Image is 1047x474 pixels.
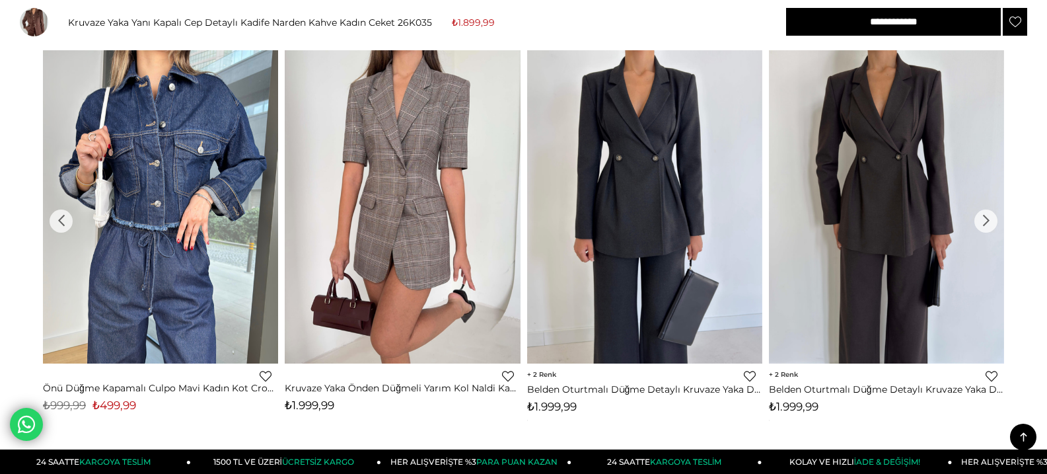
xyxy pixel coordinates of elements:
[92,399,136,412] span: ₺499,99
[68,17,432,28] div: Kruvaze Yaka Yanı Kapalı Cep Detaylı Kadife Narden Kahve Kadın Ceket 26K035
[285,399,334,412] span: ₺1.999,99
[1,450,191,474] a: 24 SAATTEKARGOYA TESLİM
[854,457,920,467] span: İADE & DEĞİŞİM!
[285,50,520,364] img: Kruvaze Yaka Önden Düğmeli Yarım Kol Naldi Kahve Kadın Ceket Elbise 26K091
[769,383,1004,395] a: Belden Oturtmalı Düğme Detaylı Kruvaze Yaka Deslin Kahve Kadın Ceket 26K029
[527,370,556,379] span: 2
[20,8,48,46] img: narden-ceket-26k035-86d2-9.jpg
[285,382,520,394] a: Kruvaze Yaka Önden Düğmeli Yarım Kol Naldi Kahve Kadın Ceket Elbise 26K091
[452,13,495,32] span: ₺1.899,99
[769,400,818,413] span: ₺1.999,99
[527,50,762,364] img: Belden Oturtmalı Düğme Detaylı Kruvaze Yaka Deslin Siyah Kadın Ceket 26K029
[282,457,354,467] span: ÜCRETSİZ KARGO
[43,399,86,412] span: ₺999,99
[527,383,762,395] a: Belden Oturtmalı Düğme Detaylı Kruvaze Yaka Deslin Siyah Kadın Ceket 26K029
[571,450,762,474] a: 24 SAATTEKARGOYA TESLİM
[476,457,558,467] span: PARA PUAN KAZAN
[769,50,1004,364] img: Belden Oturtmalı Düğme Detaylı Kruvaze Yaka Deslin Kahve Kadın Ceket 26K029
[744,370,756,382] a: Favorilere Ekle
[527,400,577,413] span: ₺1.999,99
[502,370,514,382] a: Favorilere Ekle
[79,457,151,467] span: KARGOYA TESLİM
[191,450,381,474] a: 1500 TL VE ÜZERİÜCRETSİZ KARGO
[769,370,798,379] span: 2
[762,450,952,474] a: KOLAY VE HIZLIİADE & DEĞİŞİM!
[650,457,721,467] span: KARGOYA TESLİM
[769,420,770,421] img: png;base64,iVBORw0KGgoAAAANSUhEUgAAAAEAAAABCAYAAAAfFcSJAAAAAXNSR0IArs4c6QAAAA1JREFUGFdjePfu3X8ACW...
[986,370,997,382] a: Favorilere Ekle
[527,420,528,421] img: png;base64,iVBORw0KGgoAAAANSUhEUgAAAAEAAAABCAYAAAAfFcSJAAAAAXNSR0IArs4c6QAAAA1JREFUGFdjePfu3X8ACW...
[43,50,278,364] img: Önü Düğme Kapamalı Culpo Mavi Kadın Kot Crop Ceket 25Y026
[260,370,271,382] a: Favorilere Ekle
[1003,8,1027,36] a: Favorilere Ekle
[381,450,571,474] a: HER ALIŞVERİŞTE %3PARA PUAN KAZAN
[43,382,278,394] a: Önü Düğme Kapamalı Culpo Mavi Kadın Kot Crop Ceket 25Y026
